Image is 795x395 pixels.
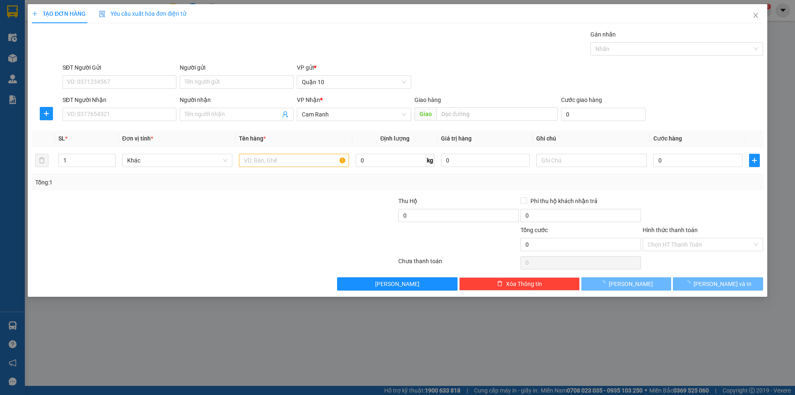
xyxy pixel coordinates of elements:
span: plus [40,110,53,117]
span: Tổng cước [520,227,548,233]
div: Người gửi [180,63,294,72]
span: loading [684,281,694,286]
input: Ghi Chú [537,154,647,167]
span: user-add [282,111,289,118]
span: Quận 10 [302,76,406,88]
span: Phí thu hộ khách nhận trả [527,196,601,206]
input: Cước giao hàng [561,108,646,121]
button: [PERSON_NAME] và In [673,277,763,291]
button: Close [744,4,767,27]
span: Đơn vị tính [122,135,153,142]
span: Thu Hộ [398,198,417,204]
input: 0 [441,154,530,167]
input: VD: Bàn, Ghế [239,154,349,167]
span: VP Nhận [297,97,320,103]
div: Chưa thanh toán [397,257,520,271]
button: plus [749,154,760,167]
span: loading [600,281,609,286]
span: Giá trị hàng [441,135,472,142]
div: VP gửi [297,63,411,72]
div: SĐT Người Nhận [63,95,176,104]
input: Dọc đường [436,107,558,121]
span: SL [58,135,65,142]
img: icon [99,11,106,17]
span: Tên hàng [239,135,266,142]
button: [PERSON_NAME] [337,277,458,291]
span: Giao hàng [414,97,441,103]
th: Ghi chú [533,131,650,147]
button: delete [35,154,48,167]
label: Hình thức thanh toán [643,227,698,233]
div: SĐT Người Gửi [63,63,176,72]
button: plus [40,107,53,120]
div: Tổng: 1 [35,178,307,187]
label: Gán nhãn [590,31,616,38]
span: plus [749,157,759,164]
span: [PERSON_NAME] [609,279,653,288]
span: [PERSON_NAME] [376,279,420,288]
div: Người nhận [180,95,294,104]
span: delete [497,281,503,287]
span: close [752,12,759,19]
span: Giao [414,107,436,121]
span: Định lượng [381,135,410,142]
span: Xóa Thông tin [506,279,542,288]
span: [PERSON_NAME] và In [694,279,752,288]
span: Yêu cầu xuất hóa đơn điện tử [99,10,186,17]
span: kg [426,154,434,167]
span: Cước hàng [653,135,682,142]
button: deleteXóa Thông tin [460,277,580,291]
label: Cước giao hàng [561,97,602,103]
span: Cam Ranh [302,108,406,121]
span: TẠO ĐƠN HÀNG [32,10,86,17]
button: [PERSON_NAME] [581,277,671,291]
span: Khác [127,154,227,167]
span: plus [32,11,38,17]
